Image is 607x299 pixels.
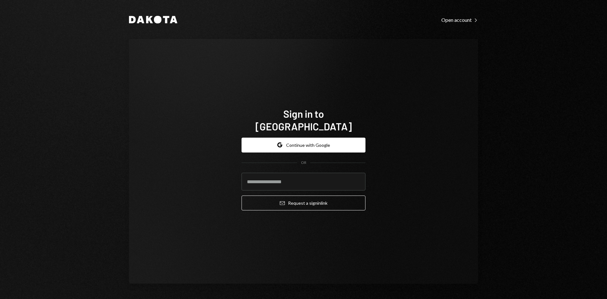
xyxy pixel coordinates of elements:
h1: Sign in to [GEOGRAPHIC_DATA] [242,107,365,133]
div: Open account [441,17,478,23]
button: Continue with Google [242,138,365,153]
a: Open account [441,16,478,23]
button: Request a signinlink [242,196,365,210]
div: OR [301,160,306,165]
